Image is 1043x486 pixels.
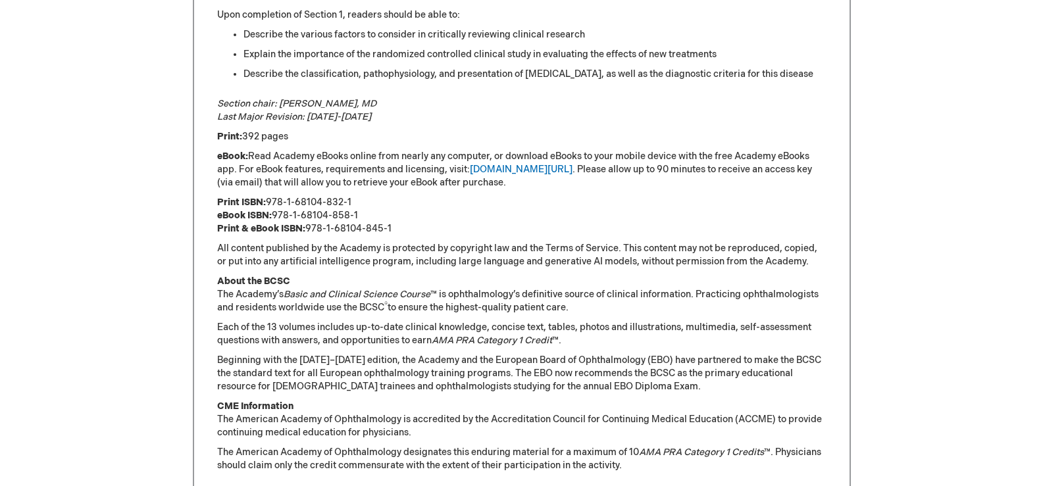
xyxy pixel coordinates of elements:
p: The American Academy of Ophthalmology designates this enduring material for a maximum of 10 ™. Ph... [217,446,827,472]
p: The American Academy of Ophthalmology is accredited by the Accreditation Council for Continuing M... [217,400,827,439]
p: 978-1-68104-832-1 978-1-68104-858-1 978-1-68104-845-1 [217,196,827,235]
strong: CME Information [217,401,293,412]
a: [DOMAIN_NAME][URL] [470,164,572,175]
em: AMA PRA Category 1 Credit [432,335,552,346]
p: Read Academy eBooks online from nearly any computer, or download eBooks to your mobile device wit... [217,150,827,189]
strong: eBook: [217,151,248,162]
strong: Print: [217,131,242,142]
strong: Print & eBook ISBN: [217,223,305,234]
p: 392 pages [217,130,827,143]
p: All content published by the Academy is protected by copyright law and the Terms of Service. This... [217,242,827,268]
p: Each of the 13 volumes includes up-to-date clinical knowledge, concise text, tables, photos and i... [217,321,827,347]
em: Section chair: [PERSON_NAME], MD Last Major Revision: [DATE]-[DATE] [217,98,376,122]
p: Upon completion of Section 1, readers should be able to: [217,9,827,22]
em: AMA PRA Category 1 Credits [639,447,764,458]
strong: About the BCSC [217,276,290,287]
li: Explain the importance of the randomized controlled clinical study in evaluating the effects of n... [243,48,827,61]
strong: Print ISBN: [217,197,266,208]
em: Basic and Clinical Science Course [284,289,430,300]
p: Beginning with the [DATE]–[DATE] edition, the Academy and the European Board of Ophthalmology (EB... [217,354,827,393]
strong: eBook ISBN: [217,210,272,221]
li: Describe the various factors to consider in critically reviewing clinical research [243,28,827,41]
sup: ® [384,301,388,309]
p: The Academy’s ™ is ophthalmology’s definitive source of clinical information. Practicing ophthalm... [217,275,827,314]
li: Describe the classification, pathophysiology, and presentation of [MEDICAL_DATA], as well as the ... [243,68,827,81]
